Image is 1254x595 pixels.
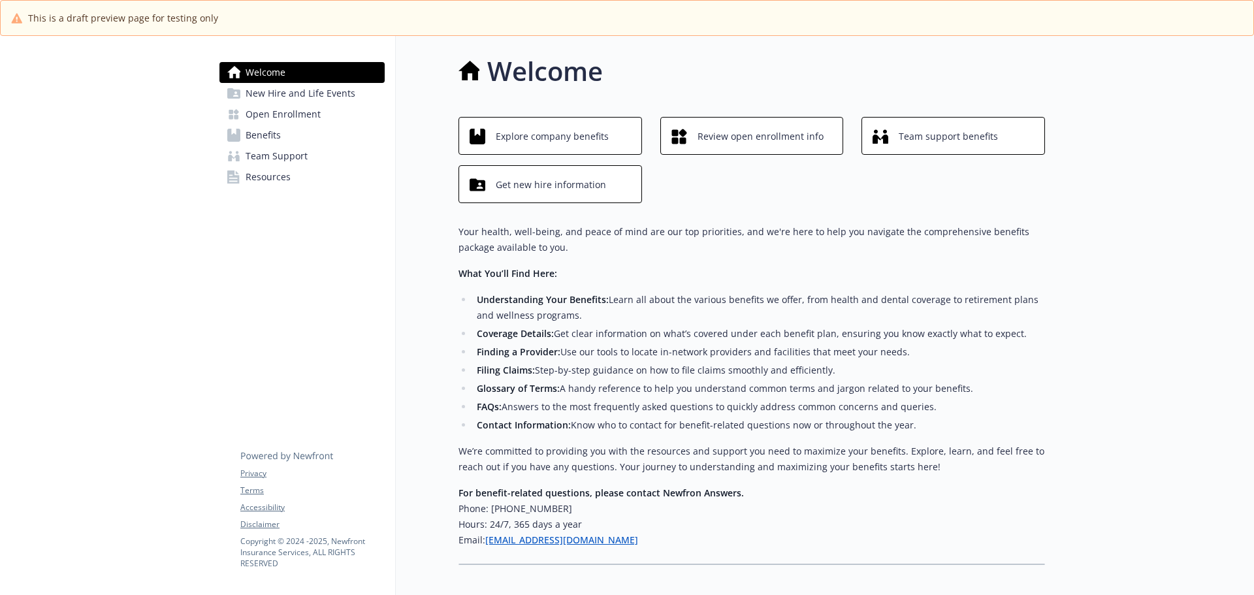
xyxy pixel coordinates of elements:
button: Explore company benefits [458,117,642,155]
a: [EMAIL_ADDRESS][DOMAIN_NAME] [485,534,638,546]
a: New Hire and Life Events [219,83,385,104]
strong: Glossary of Terms: [477,382,560,394]
a: Welcome [219,62,385,83]
a: Open Enrollment [219,104,385,125]
button: Get new hire information [458,165,642,203]
a: Accessibility [240,502,384,513]
span: Team support benefits [899,124,998,149]
span: New Hire and Life Events [246,83,355,104]
span: Get new hire information [496,172,606,197]
li: Know who to contact for benefit-related questions now or throughout the year. [473,417,1045,433]
strong: Understanding Your Benefits: [477,293,609,306]
a: Terms [240,485,384,496]
span: Resources [246,167,291,187]
strong: Contact Information: [477,419,571,431]
li: Step-by-step guidance on how to file claims smoothly and efficiently. [473,362,1045,378]
span: This is a draft preview page for testing only [28,11,218,25]
strong: Finding a Provider: [477,346,560,358]
li: Use our tools to locate in-network providers and facilities that meet your needs. [473,344,1045,360]
a: Privacy [240,468,384,479]
a: Disclaimer [240,519,384,530]
button: Review open enrollment info [660,117,844,155]
span: Explore company benefits [496,124,609,149]
a: Team Support [219,146,385,167]
strong: For benefit-related questions, please contact Newfron Answers. [458,487,744,499]
p: Copyright © 2024 - 2025 , Newfront Insurance Services, ALL RIGHTS RESERVED [240,536,384,569]
h1: Welcome [487,52,603,91]
li: A handy reference to help you understand common terms and jargon related to your benefits. [473,381,1045,396]
a: Benefits [219,125,385,146]
strong: FAQs: [477,400,502,413]
strong: Filing Claims: [477,364,535,376]
p: Your health, well-being, and peace of mind are our top priorities, and we're here to help you nav... [458,224,1045,255]
li: Learn all about the various benefits we offer, from health and dental coverage to retirement plan... [473,292,1045,323]
h6: Phone: [PHONE_NUMBER] [458,501,1045,517]
p: We’re committed to providing you with the resources and support you need to maximize your benefit... [458,443,1045,475]
span: Open Enrollment [246,104,321,125]
a: Resources [219,167,385,187]
span: Benefits [246,125,281,146]
span: Welcome [246,62,285,83]
button: Team support benefits [861,117,1045,155]
h6: Hours: 24/7, 365 days a year [458,517,1045,532]
li: Answers to the most frequently asked questions to quickly address common concerns and queries. [473,399,1045,415]
h6: Email: [458,532,1045,548]
strong: Coverage Details: [477,327,554,340]
span: Team Support [246,146,308,167]
span: Review open enrollment info [698,124,824,149]
li: Get clear information on what’s covered under each benefit plan, ensuring you know exactly what t... [473,326,1045,342]
strong: What You’ll Find Here: [458,267,557,280]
